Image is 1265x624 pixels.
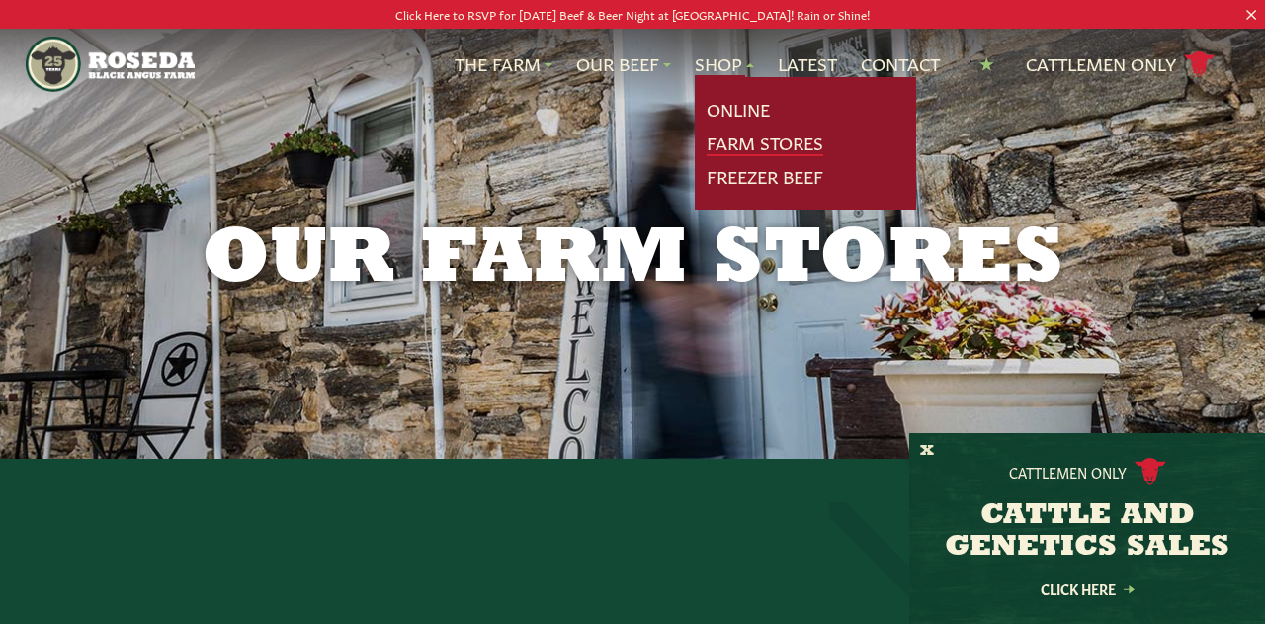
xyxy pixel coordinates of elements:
[1009,462,1127,482] p: Cattlemen Only
[998,582,1176,595] a: Click Here
[26,37,195,92] img: https://roseda.com/wp-content/uploads/2021/05/roseda-25-header.png
[576,51,671,77] a: Our Beef
[695,51,754,77] a: Shop
[778,51,837,77] a: Latest
[707,164,823,190] a: Freezer Beef
[126,222,1138,301] h1: Our Farm Stores
[1135,458,1166,485] img: cattle-icon.svg
[26,29,1240,100] nav: Main Navigation
[707,97,770,123] a: Online
[63,4,1202,25] p: Click Here to RSVP for [DATE] Beef & Beer Night at [GEOGRAPHIC_DATA]! Rain or Shine!
[455,51,552,77] a: The Farm
[934,500,1240,564] h3: CATTLE AND GENETICS SALES
[920,441,934,462] button: X
[707,131,823,156] a: Farm Stores
[1026,47,1216,82] a: Cattlemen Only
[861,51,940,77] a: Contact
